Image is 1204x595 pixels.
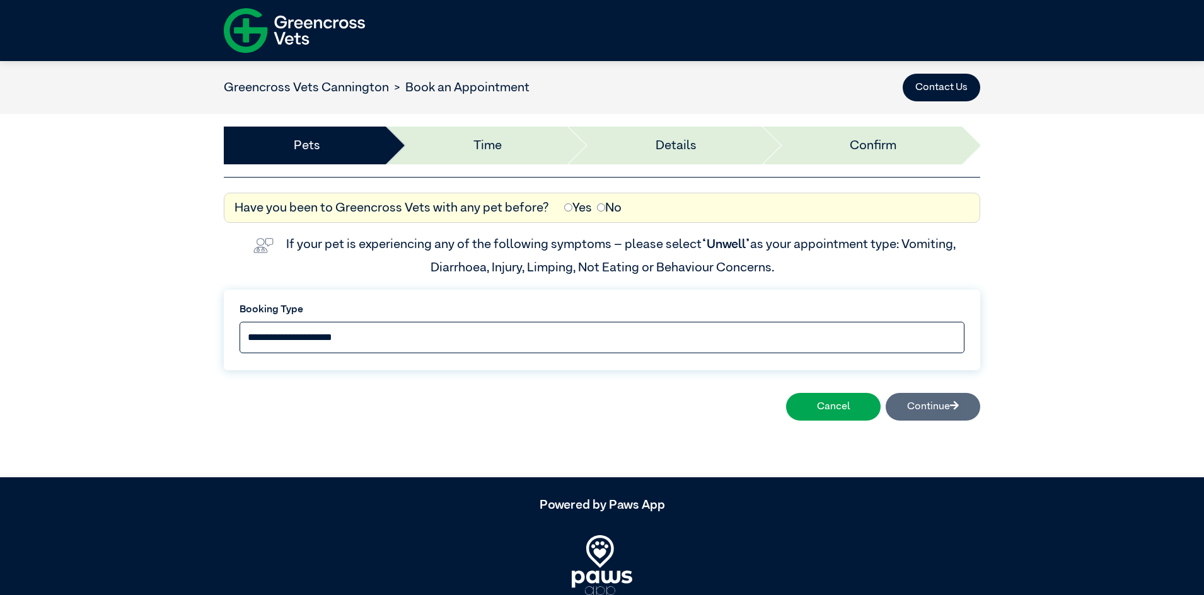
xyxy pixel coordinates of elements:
label: If your pet is experiencing any of the following symptoms – please select as your appointment typ... [286,238,958,273]
a: Greencross Vets Cannington [224,81,389,94]
button: Contact Us [903,74,980,101]
label: Yes [564,198,592,217]
h5: Powered by Paws App [224,497,980,513]
span: “Unwell” [702,238,750,251]
label: Have you been to Greencross Vets with any pet before? [234,198,549,217]
input: Yes [564,203,572,212]
img: f-logo [224,3,365,58]
img: vet [248,233,279,258]
button: Cancel [786,393,881,421]
a: Pets [294,136,320,155]
nav: breadcrumb [224,78,530,97]
label: Booking Type [240,302,964,317]
input: No [597,203,605,212]
label: No [597,198,622,217]
li: Book an Appointment [389,78,530,97]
